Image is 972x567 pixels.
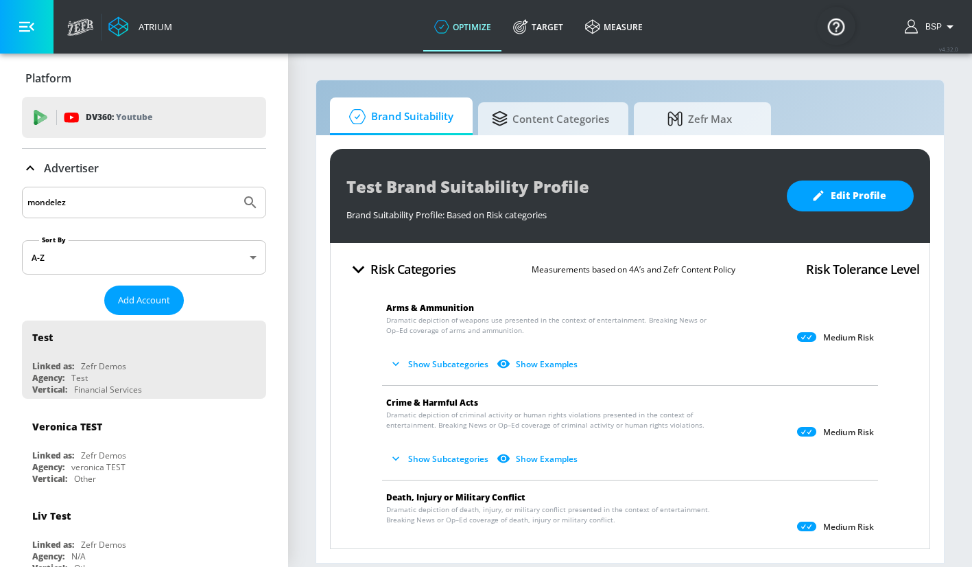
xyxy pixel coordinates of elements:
input: Search by name [27,194,235,211]
div: N/A [71,551,86,562]
span: login as: bsp_linking@zefr.com [920,22,942,32]
span: Zefr Max [648,102,752,135]
div: TestLinked as:Zefr DemosAgency:TestVertical:Financial Services [22,321,266,399]
div: Liv Test [32,509,71,522]
label: Sort By [39,235,69,244]
div: Brand Suitability Profile: Based on Risk categories [346,202,773,221]
div: Agency: [32,372,64,384]
div: Veronica TESTLinked as:Zefr DemosAgency:veronica TESTVertical:Other [22,410,266,488]
p: Platform [25,71,71,86]
p: Medium Risk [823,427,874,438]
div: Zefr Demos [81,360,126,372]
h4: Risk Tolerance Level [806,259,919,279]
a: Atrium [108,16,172,37]
span: Add Account [118,292,170,308]
div: Zefr Demos [81,539,126,551]
button: Open Resource Center [817,7,855,45]
div: A-Z [22,240,266,275]
span: Edit Profile [814,187,886,205]
button: Add Account [104,286,184,315]
div: Test [71,372,88,384]
span: Dramatic depiction of death, injury, or military conflict presented in the context of entertainme... [386,505,712,525]
button: Show Examples [494,542,583,565]
a: optimize [423,2,502,51]
a: Target [502,2,574,51]
a: measure [574,2,654,51]
button: Show Subcategories [386,448,494,470]
button: Risk Categories [341,253,462,286]
p: Advertiser [44,161,99,176]
span: Dramatic depiction of weapons use presented in the context of entertainment. Breaking News or Op–... [386,315,712,336]
span: v 4.32.0 [939,45,958,53]
div: Veronica TEST [32,420,102,433]
span: Arms & Ammunition [386,302,474,314]
p: Medium Risk [823,522,874,533]
button: Submit Search [235,187,265,218]
h4: Risk Categories [370,259,456,279]
div: Atrium [133,21,172,33]
div: veronica TEST [71,461,126,473]
div: Other [74,473,96,485]
button: Show Subcategories [386,542,494,565]
p: Measurements based on 4A’s and Zefr Content Policy [532,262,735,277]
div: Linked as: [32,539,74,551]
div: Advertiser [22,149,266,187]
span: Crime & Harmful Acts [386,397,478,408]
button: Show Subcategories [386,353,494,375]
div: Agency: [32,551,64,562]
button: Show Examples [494,448,583,470]
div: Vertical: [32,473,67,485]
div: DV360: Youtube [22,97,266,138]
div: Linked as: [32,360,74,372]
button: Show Examples [494,353,583,375]
p: Medium Risk [823,332,874,343]
span: Content Categories [492,102,609,135]
div: Agency: [32,461,64,473]
button: Edit Profile [787,181,914,211]
p: DV360: [86,110,152,125]
div: Test [32,331,53,344]
button: BSP [905,19,958,35]
span: Brand Suitability [344,100,453,133]
div: Platform [22,59,266,97]
span: Dramatic depiction of criminal activity or human rights violations presented in the context of en... [386,410,712,430]
div: Linked as: [32,450,74,461]
div: Vertical: [32,384,67,395]
p: Youtube [116,110,152,124]
span: Death, Injury or Military Conflict [386,491,525,503]
div: Financial Services [74,384,142,395]
div: Zefr Demos [81,450,126,461]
